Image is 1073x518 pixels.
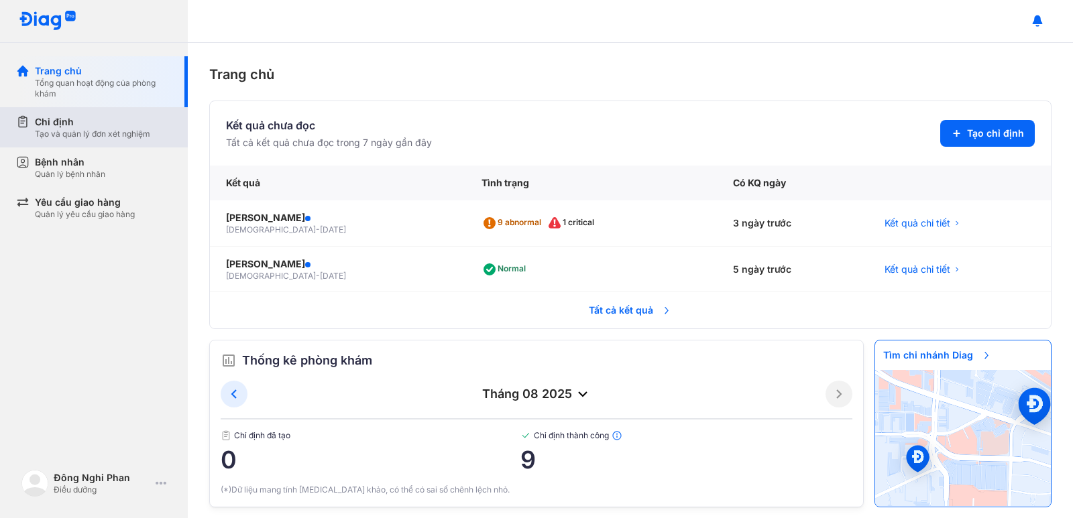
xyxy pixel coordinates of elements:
div: 9 abnormal [482,212,547,234]
div: 1 critical [547,212,600,234]
div: Quản lý yêu cầu giao hàng [35,209,135,220]
span: Kết quả chi tiết [885,263,950,276]
div: 5 ngày trước [717,247,868,293]
span: Kết quả chi tiết [885,216,950,230]
span: 0 [221,446,520,473]
span: [DATE] [320,271,346,281]
img: checked-green.01cc79e0.svg [520,430,531,441]
span: [DATE] [320,224,346,235]
span: - [316,224,320,235]
div: Bệnh nhân [35,155,105,169]
div: (*)Dữ liệu mang tính [MEDICAL_DATA] khảo, có thể có sai số chênh lệch nhỏ. [221,484,852,496]
span: [DEMOGRAPHIC_DATA] [226,224,316,235]
div: Tất cả kết quả chưa đọc trong 7 ngày gần đây [226,136,432,149]
img: logo [19,11,76,31]
div: Quản lý bệnh nhân [35,169,105,180]
div: Normal [482,259,531,280]
div: Yêu cầu giao hàng [35,196,135,209]
span: - [316,271,320,281]
span: Tất cả kết quả [581,296,680,325]
span: Tạo chỉ định [967,127,1024,140]
div: [PERSON_NAME] [226,211,449,224]
span: 9 [520,446,852,473]
span: Chỉ định thành công [520,430,852,441]
div: Chỉ định [35,115,150,129]
span: Tìm chi nhánh Diag [875,340,1000,370]
div: Trang chủ [209,64,1052,84]
div: tháng 08 2025 [247,386,826,402]
img: logo [21,470,48,497]
div: Tổng quan hoạt động của phòng khám [35,78,172,99]
div: Đông Nghi Phan [54,471,150,484]
div: Tình trạng [465,166,718,200]
button: Tạo chỉ định [940,120,1035,147]
div: Kết quả chưa đọc [226,117,432,133]
div: Trang chủ [35,64,172,78]
span: Thống kê phòng khám [242,351,372,370]
div: 3 ngày trước [717,200,868,247]
span: Chỉ định đã tạo [221,430,520,441]
div: Tạo và quản lý đơn xét nghiệm [35,129,150,139]
div: Kết quả [210,166,465,200]
img: document.50c4cfd0.svg [221,430,231,441]
div: [PERSON_NAME] [226,257,449,271]
img: order.5a6da16c.svg [221,352,237,369]
img: info.7e716105.svg [612,430,622,441]
div: Có KQ ngày [717,166,868,200]
div: Điều dưỡng [54,484,150,495]
span: [DEMOGRAPHIC_DATA] [226,271,316,281]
